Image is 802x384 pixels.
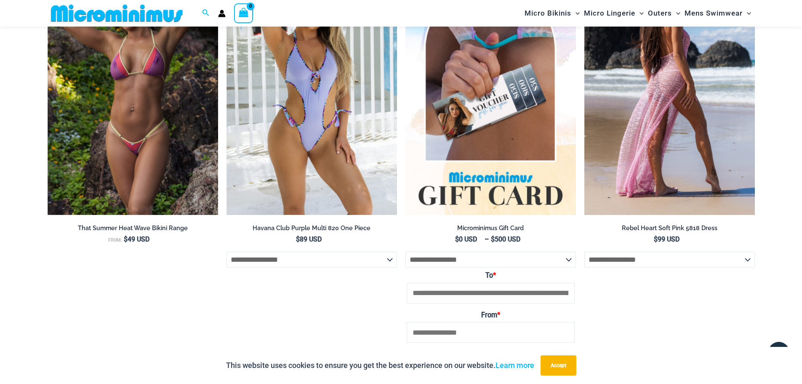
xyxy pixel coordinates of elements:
[496,361,534,370] a: Learn more
[584,224,755,232] h2: Rebel Heart Soft Pink 5818 Dress
[521,1,755,25] nav: Site Navigation
[522,3,582,24] a: Micro BikinisMenu ToggleMenu Toggle
[635,3,644,24] span: Menu Toggle
[405,224,576,232] h2: Microminimus Gift Card
[672,3,680,24] span: Menu Toggle
[405,235,576,244] span: –
[584,3,635,24] span: Micro Lingerie
[455,235,477,243] bdi: 0 USD
[743,3,751,24] span: Menu Toggle
[407,269,575,282] label: To
[584,224,755,235] a: Rebel Heart Soft Pink 5818 Dress
[218,10,226,17] a: Account icon link
[234,3,253,23] a: View Shopping Cart, empty
[296,235,322,243] bdi: 89 USD
[407,309,575,322] label: From
[491,235,520,243] bdi: 500 USD
[541,355,576,376] button: Accept
[654,235,658,243] span: $
[648,3,672,24] span: Outers
[226,224,397,235] a: Havana Club Purple Multi 820 One Piece
[48,224,218,235] a: That Summer Heat Wave Bikini Range
[226,224,397,232] h2: Havana Club Purple Multi 820 One Piece
[405,224,576,235] a: Microminimus Gift Card
[455,235,459,243] span: $
[124,235,128,243] span: $
[296,235,300,243] span: $
[48,4,186,23] img: MM SHOP LOGO FLAT
[202,8,210,19] a: Search icon link
[48,224,218,232] h2: That Summer Heat Wave Bikini Range
[497,311,500,319] abbr: Required field
[491,235,495,243] span: $
[108,237,122,243] span: From:
[682,3,753,24] a: Mens SwimwearMenu ToggleMenu Toggle
[525,3,571,24] span: Micro Bikinis
[493,271,496,279] abbr: Required field
[685,3,743,24] span: Mens Swimwear
[582,3,646,24] a: Micro LingerieMenu ToggleMenu Toggle
[654,235,679,243] bdi: 99 USD
[124,235,149,243] bdi: 49 USD
[646,3,682,24] a: OutersMenu ToggleMenu Toggle
[571,3,580,24] span: Menu Toggle
[226,359,534,372] p: This website uses cookies to ensure you get the best experience on our website.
